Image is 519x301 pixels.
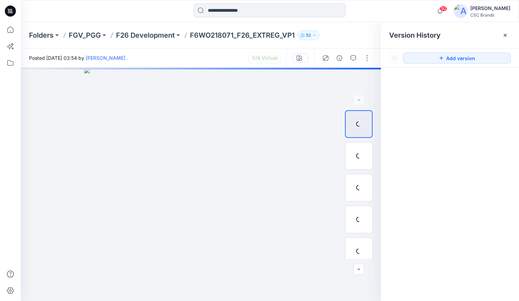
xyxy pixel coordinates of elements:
button: Details [334,53,345,64]
p: F6WO218071_F26_EXTREG_VP1 [190,30,295,40]
button: 52 [297,30,319,40]
button: Close [502,32,508,38]
a: F26 Development [116,30,175,40]
button: Show Hidden Versions [389,53,400,64]
img: eyJhbGciOiJIUzI1NiIsImtpZCI6IjAiLCJzbHQiOiJzZXMiLCJ0eXAiOiJKV1QifQ.eyJkYXRhIjp7InR5cGUiOiJzdG9yYW... [84,68,317,301]
div: [PERSON_NAME] [470,4,510,12]
span: Posted [DATE] 03:54 by [29,54,128,62]
p: 52 [306,31,311,39]
a: Folders [29,30,54,40]
button: Add version [403,53,511,64]
span: Version History [389,31,441,39]
img: avatar [454,4,468,18]
a: FGV_PGG [69,30,101,40]
a: [PERSON_NAME] . [86,55,128,61]
span: 50 [440,6,447,11]
div: CSC Brands [470,12,510,18]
